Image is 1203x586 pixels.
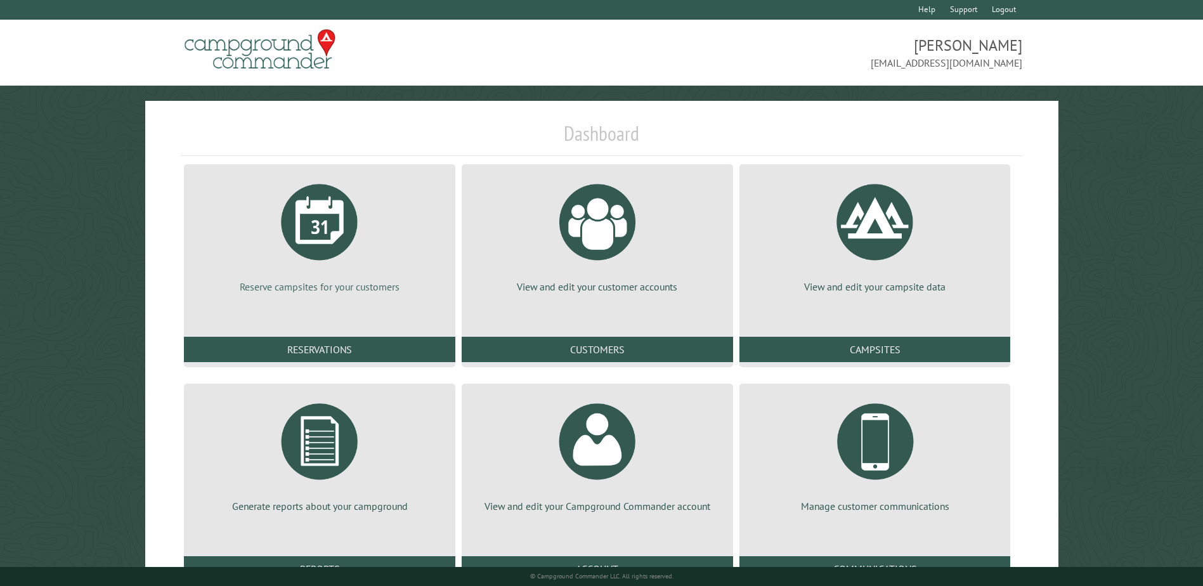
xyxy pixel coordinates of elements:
[755,280,996,294] p: View and edit your campsite data
[184,556,455,582] a: Reports
[755,394,996,513] a: Manage customer communications
[462,337,733,362] a: Customers
[181,121,1022,156] h1: Dashboard
[477,499,718,513] p: View and edit your Campground Commander account
[739,337,1011,362] a: Campsites
[199,394,440,513] a: Generate reports about your campground
[755,499,996,513] p: Manage customer communications
[477,394,718,513] a: View and edit your Campground Commander account
[462,556,733,582] a: Account
[181,25,339,74] img: Campground Commander
[477,280,718,294] p: View and edit your customer accounts
[602,35,1022,70] span: [PERSON_NAME] [EMAIL_ADDRESS][DOMAIN_NAME]
[739,556,1011,582] a: Communications
[199,499,440,513] p: Generate reports about your campground
[477,174,718,294] a: View and edit your customer accounts
[530,572,673,580] small: © Campground Commander LLC. All rights reserved.
[184,337,455,362] a: Reservations
[199,174,440,294] a: Reserve campsites for your customers
[755,174,996,294] a: View and edit your campsite data
[199,280,440,294] p: Reserve campsites for your customers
